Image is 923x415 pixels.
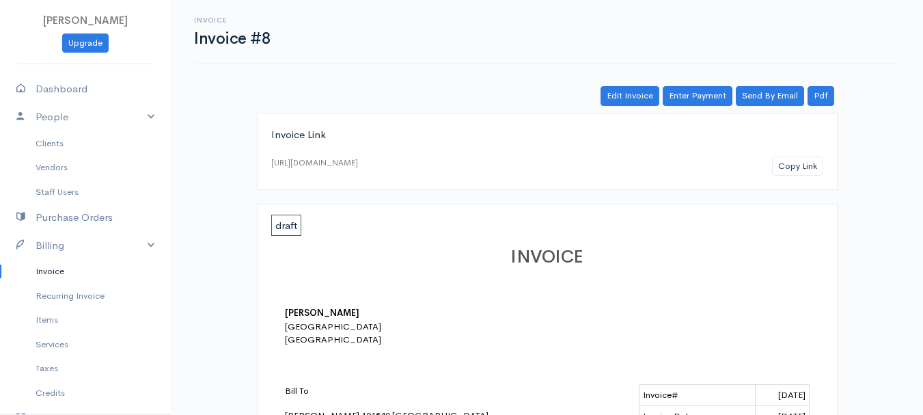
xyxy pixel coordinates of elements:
a: Send By Email [736,86,804,106]
h1: Invoice #8 [194,30,270,47]
h1: INVOICE [285,247,810,267]
span: draft [271,215,301,236]
div: [URL][DOMAIN_NAME] [271,157,358,169]
h6: Invoice [194,16,270,24]
button: Copy Link [772,157,823,176]
div: [GEOGRAPHIC_DATA] [GEOGRAPHIC_DATA] [285,320,524,347]
td: Invoice# [639,385,756,406]
div: Invoice Link [271,127,823,143]
p: Bill To [285,384,524,398]
a: Enter Payment [663,86,732,106]
b: [PERSON_NAME] [285,307,359,319]
span: [PERSON_NAME] [43,14,128,27]
a: Pdf [808,86,834,106]
a: Edit Invoice [601,86,659,106]
td: [DATE] [756,385,809,406]
a: Upgrade [62,34,109,53]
